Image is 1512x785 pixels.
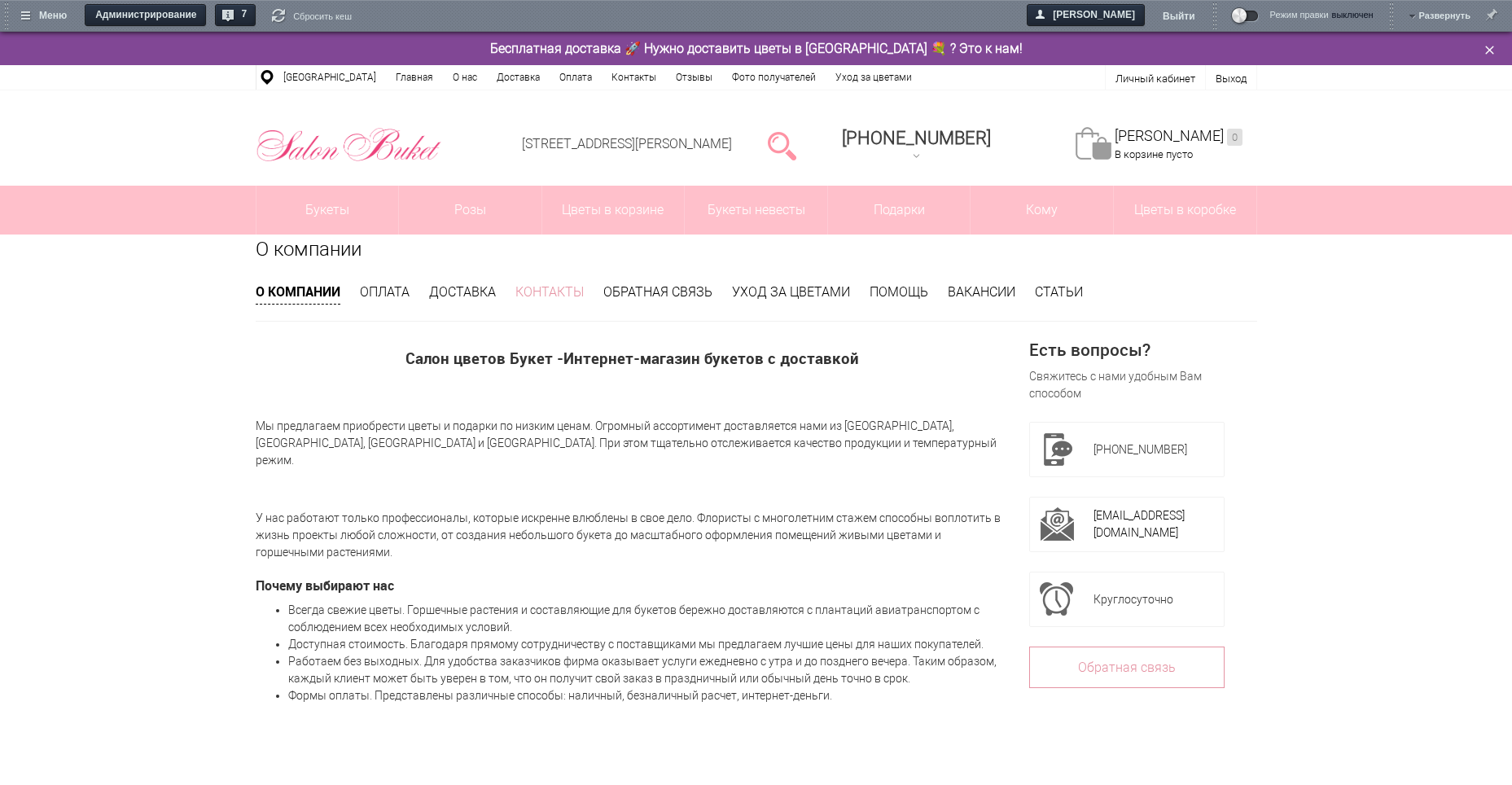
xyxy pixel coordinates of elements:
a: Оплата [360,284,410,300]
a: Личный кабинет [1115,72,1195,85]
a: Сбросить кеш [272,9,352,25]
a: Выход [1216,72,1247,85]
span: выключен [1332,11,1374,20]
a: Статьи [1035,284,1083,300]
span: [PHONE_NUMBER] [1093,443,1187,456]
span: [PERSON_NAME] [1029,4,1146,27]
h1: О компании [256,235,1257,264]
a: [GEOGRAPHIC_DATA] [274,65,386,90]
a: Контакты [602,65,666,90]
li: Работаем без выходных. Для удобства заказчиков фирма оказывает услуги ежедневно с утра и до поздн... [288,653,1010,687]
div: Бесплатная доставка 🚀 Нужно доставить цветы в [GEOGRAPHIC_DATA] 💐 ? Это к нам! [243,40,1269,57]
a: [STREET_ADDRESS][PERSON_NAME] [522,136,732,151]
a: Отзывы [666,65,722,90]
a: Выйти [1163,4,1195,29]
a: Администрирование [85,4,207,28]
a: Цветы в корзине [542,186,685,235]
span: В корзине пусто [1115,148,1193,160]
span: 7 [235,4,256,28]
b: Почему выбирают нас [256,577,394,594]
p: У нас работают только профессионалы, которые искренне влюблены в свое дело. Флористы с многолетни... [256,510,1010,561]
a: Уход за цветами [732,284,850,300]
a: Главная [386,65,443,90]
a: [PERSON_NAME] [1027,4,1146,28]
a: Букеты невесты [685,186,827,235]
a: Розы [399,186,541,235]
a: Цветы в коробке [1114,186,1256,235]
a: Помощь [870,284,928,300]
ins: 0 [1227,129,1242,146]
a: Обратная связь [603,284,712,300]
a: [EMAIL_ADDRESS][DOMAIN_NAME] [1093,509,1185,539]
span: Развернуть [1419,4,1470,19]
a: Контакты [515,284,584,300]
a: 7 [215,4,256,28]
li: Всегда свежие цветы. Горшечные растения и составляющие для букетов бережно доставляются с плантац... [288,602,1010,636]
div: Круглосуточно [1093,582,1214,616]
li: Доступная стоимость. Благодаря прямому сотрудничеству с поставщиками мы предлагаем лучшие цены дл... [288,636,1010,653]
span: Режим правки [1270,10,1329,29]
a: Доставка [487,65,550,90]
a: Букеты [256,186,399,235]
span: [PHONE_NUMBER] [842,128,991,148]
a: Развернуть [1419,4,1470,26]
a: Фото получателей [722,65,826,90]
span: Кому [971,186,1113,235]
a: Вакансии [948,284,1015,300]
a: [PHONE_NUMBER] [832,122,1001,169]
span: Салон цветов Букет - [405,348,563,368]
a: Уход за цветами [826,65,922,90]
a: [PERSON_NAME] [1115,127,1242,146]
div: Есть вопросы? [1029,341,1225,358]
a: Меню [13,4,77,28]
a: Доставка [429,284,496,300]
li: Формы оплаты. Представлены различные способы: наличный, безналичный расчет, интернет-деньги. [288,687,1010,704]
span: Меню [15,5,77,29]
a: Оплата [550,65,602,90]
span: Интернет-магазин букетов с доставкой [563,348,859,368]
img: Цветы Нижний Новгород [256,124,442,166]
a: О компании [256,283,340,305]
span: Сбросить кеш [293,9,352,24]
a: О нас [443,65,487,90]
span: Администрирование [87,4,207,28]
div: Свяжитесь с нами удобным Вам способом [1029,368,1225,402]
a: Обратная связь [1029,647,1225,688]
a: Режим правкивыключен [1233,10,1374,29]
a: Подарки [828,186,971,235]
p: Мы предлагаем приобрести цветы и подарки по низким ценам. Огромный ассортимент доставляется нами ... [256,377,1010,510]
